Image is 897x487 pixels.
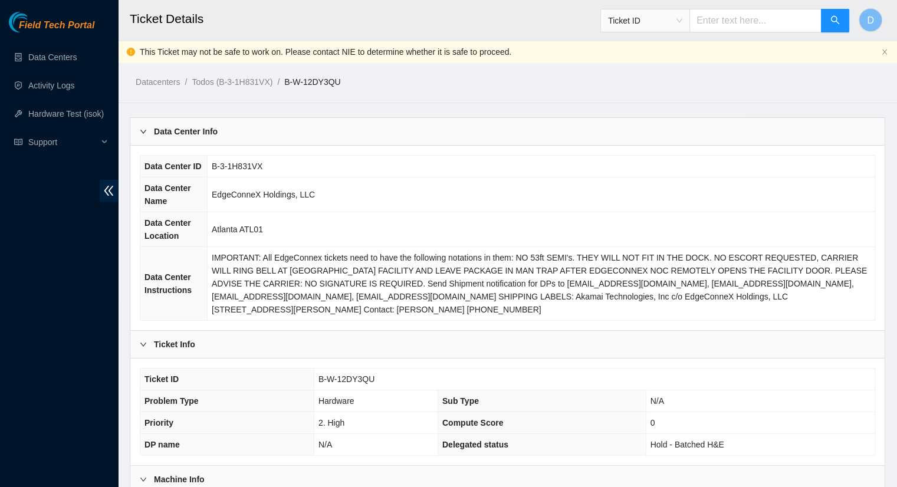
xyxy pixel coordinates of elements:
span: Data Center Name [144,183,191,206]
button: search [821,9,849,32]
img: Akamai Technologies [9,12,60,32]
span: Field Tech Portal [19,20,94,31]
a: Akamai TechnologiesField Tech Portal [9,21,94,37]
a: Data Centers [28,52,77,62]
span: Priority [144,418,173,427]
span: B-W-12DY3QU [318,374,374,384]
span: search [830,15,840,27]
span: 2. High [318,418,344,427]
span: Support [28,130,98,154]
span: 0 [650,418,655,427]
div: Ticket Info [130,331,885,358]
span: / [185,77,187,87]
span: double-left [100,180,118,202]
span: right [140,341,147,348]
b: Ticket Info [154,338,195,351]
span: Problem Type [144,396,199,406]
span: close [881,48,888,55]
span: D [867,13,874,28]
button: D [859,8,882,32]
span: Delegated status [442,440,508,449]
span: Data Center Location [144,218,191,241]
span: Data Center Instructions [144,272,192,295]
a: B-W-12DY3QU [284,77,340,87]
span: Ticket ID [608,12,682,29]
span: Hardware [318,396,354,406]
span: read [14,138,22,146]
span: / [277,77,280,87]
span: IMPORTANT: All EdgeConnex tickets need to have the following notations in them: NO 53ft SEMI's. T... [212,253,867,314]
a: Hardware Test (isok) [28,109,104,119]
b: Machine Info [154,473,205,486]
span: Sub Type [442,396,479,406]
a: Datacenters [136,77,180,87]
span: right [140,476,147,483]
button: close [881,48,888,56]
span: Atlanta ATL01 [212,225,263,234]
a: Todos (B-3-1H831VX) [192,77,272,87]
span: Hold - Batched H&E [650,440,724,449]
span: N/A [318,440,332,449]
span: Ticket ID [144,374,179,384]
span: right [140,128,147,135]
span: DP name [144,440,180,449]
a: Activity Logs [28,81,75,90]
span: Data Center ID [144,162,201,171]
b: Data Center Info [154,125,218,138]
span: B-3-1H831VX [212,162,262,171]
span: N/A [650,396,664,406]
span: Compute Score [442,418,503,427]
div: Data Center Info [130,118,885,145]
input: Enter text here... [689,9,822,32]
span: EdgeConneX Holdings, LLC [212,190,315,199]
